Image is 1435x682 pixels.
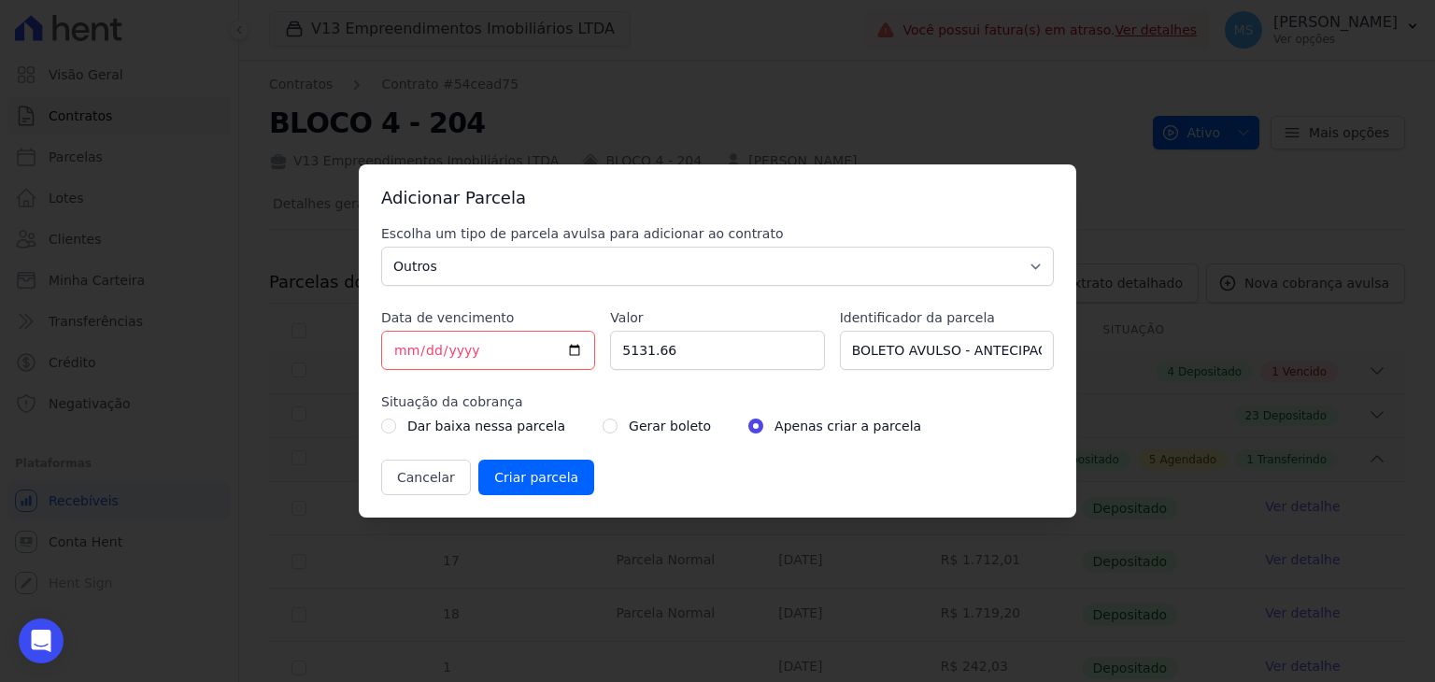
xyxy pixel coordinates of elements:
label: Identificador da parcela [840,308,1054,327]
label: Dar baixa nessa parcela [407,415,565,437]
label: Escolha um tipo de parcela avulsa para adicionar ao contrato [381,224,1054,243]
label: Valor [610,308,824,327]
button: Cancelar [381,460,471,495]
label: Situação da cobrança [381,392,1054,411]
label: Data de vencimento [381,308,595,327]
label: Apenas criar a parcela [774,415,921,437]
div: Open Intercom Messenger [19,618,64,663]
label: Gerar boleto [629,415,711,437]
h3: Adicionar Parcela [381,187,1054,209]
input: Criar parcela [478,460,594,495]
